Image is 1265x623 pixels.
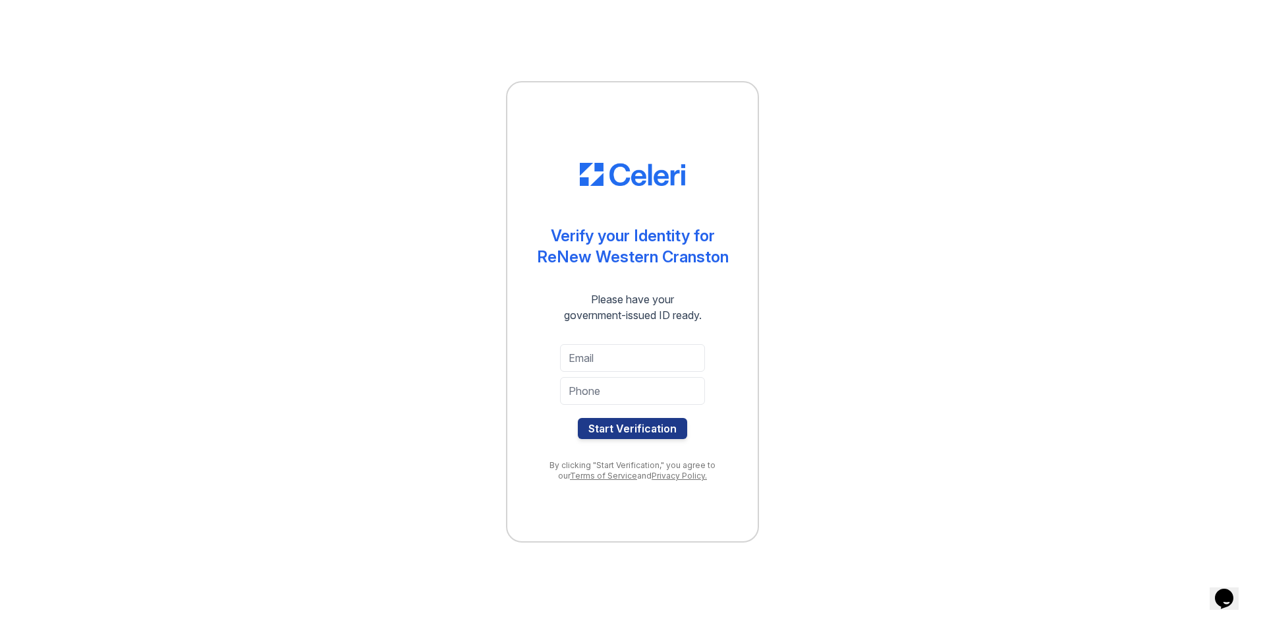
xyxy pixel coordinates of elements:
iframe: chat widget [1210,570,1252,610]
div: Verify your Identity for ReNew Western Cranston [537,225,729,268]
input: Phone [560,377,705,405]
img: CE_Logo_Blue-a8612792a0a2168367f1c8372b55b34899dd931a85d93a1a3d3e32e68fde9ad4.png [580,163,685,187]
input: Email [560,344,705,372]
div: Please have your government-issued ID ready. [540,291,725,323]
a: Terms of Service [570,471,637,481]
a: Privacy Policy. [652,471,707,481]
button: Start Verification [578,418,687,439]
div: By clicking "Start Verification," you agree to our and [534,460,731,481]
